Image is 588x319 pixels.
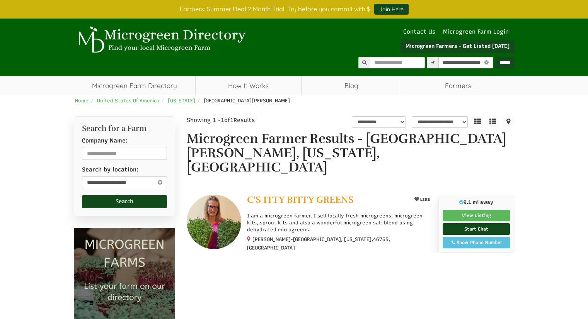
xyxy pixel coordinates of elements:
a: View Listing [443,210,510,221]
span: Farmers [402,76,515,95]
a: Join Here [374,4,409,15]
a: C'S ITTY BITTY GREENS [247,195,405,207]
a: Microgreen Farmers - Get Listed [DATE] [401,40,515,53]
h2: Search for a Farm [82,124,167,133]
div: Farmers: Summer Deal 2 Month Trial! Try before you commit with $ [68,4,520,15]
span: [GEOGRAPHIC_DATA][PERSON_NAME] [204,98,290,104]
span: C'S ITTY BITTY GREENS [247,194,354,205]
a: United States Of America [97,98,159,104]
label: Search by location: [82,166,138,174]
span: 1 [230,117,233,124]
a: Microgreen Farm Login [443,28,513,35]
h1: Microgreen Farmer Results - [GEOGRAPHIC_DATA][PERSON_NAME], [US_STATE], [GEOGRAPHIC_DATA] [187,132,515,175]
a: Home [75,98,89,104]
img: C'S ITTY BITTY GREENS [187,195,241,249]
small: [PERSON_NAME]-[GEOGRAPHIC_DATA], [US_STATE], , [247,236,390,250]
a: How It Works [196,76,301,95]
div: Showing 1 - of Results [187,116,296,124]
span: 1 [221,117,224,124]
select: overall_rating_filter-1 [352,116,406,128]
button: Search [82,195,167,208]
p: 9.1 mi away [443,199,510,206]
div: Show Phone Number [447,239,506,246]
span: [GEOGRAPHIC_DATA] [247,244,295,251]
a: [US_STATE] [168,98,195,104]
button: LIKE [412,195,433,204]
span: 46765 [373,236,389,243]
label: Company Name: [82,137,128,145]
a: Blog [302,76,402,95]
a: Contact Us [399,28,439,35]
a: Microgreen Farm Directory [74,76,196,95]
select: sortbox-1 [412,116,468,128]
p: I am a microgreen farmer. I sell locally fresh microgreens, microgreen kits, sprout kits and also... [247,212,432,234]
a: Start Chat [443,223,510,235]
img: Microgreen Directory [74,26,248,53]
span: LIKE [419,197,430,202]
